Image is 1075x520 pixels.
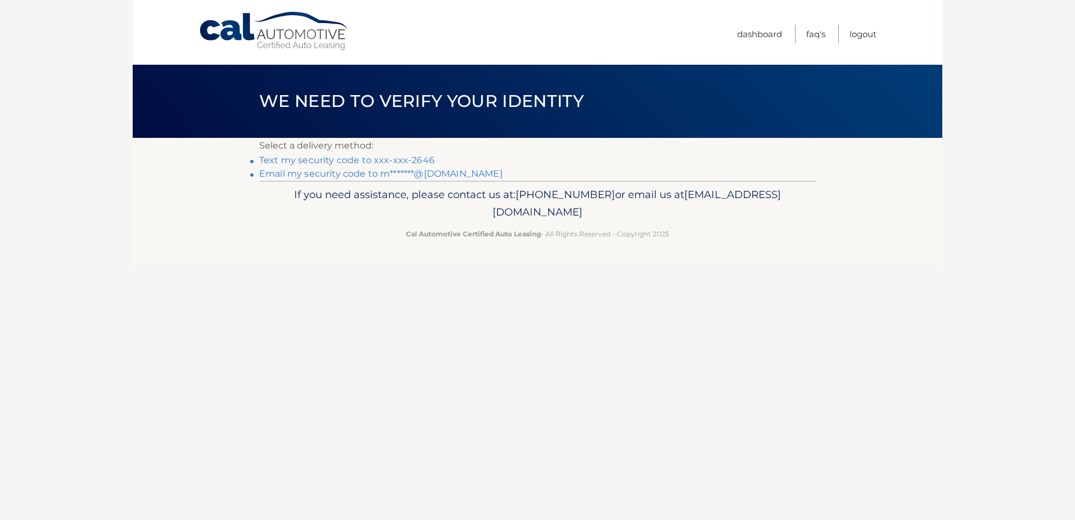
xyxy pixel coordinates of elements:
span: [PHONE_NUMBER] [516,188,615,201]
a: Cal Automotive [198,11,350,51]
a: Dashboard [737,25,782,43]
a: Email my security code to m*******@[DOMAIN_NAME] [259,168,503,179]
p: Select a delivery method: [259,138,816,154]
p: If you need assistance, please contact us at: or email us at [267,186,808,222]
p: - All Rights Reserved - Copyright 2025 [267,228,808,240]
a: FAQ's [806,25,825,43]
a: Text my security code to xxx-xxx-2646 [259,155,435,165]
a: Logout [850,25,877,43]
strong: Cal Automotive Certified Auto Leasing [406,230,541,238]
span: We need to verify your identity [259,91,584,111]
